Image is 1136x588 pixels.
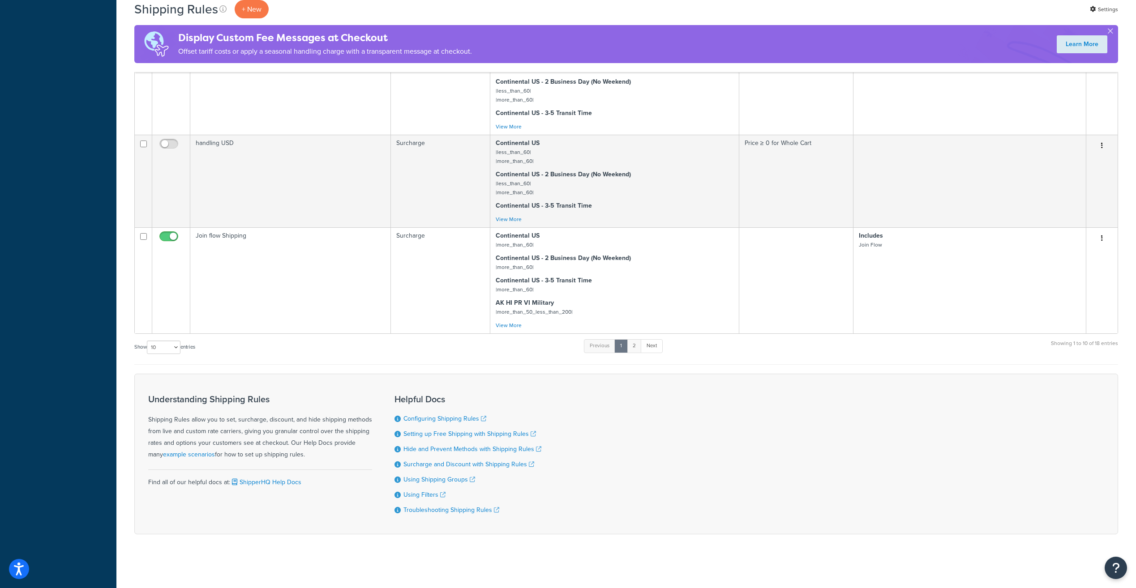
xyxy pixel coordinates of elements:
[403,414,486,423] a: Configuring Shipping Rules
[403,475,475,484] a: Using Shipping Groups
[148,394,372,460] div: Shipping Rules allow you to set, surcharge, discount, and hide shipping methods from live and cus...
[496,138,540,148] strong: Continental US
[147,341,180,354] select: Showentries
[134,341,195,354] label: Show entries
[190,42,391,135] td: 6 Month SF=$24
[496,148,534,165] small: |less_than_60| |more_than_60|
[641,339,663,353] a: Next
[496,170,631,179] strong: Continental US - 2 Business Day (No Weekend)
[391,135,490,227] td: Surcharge
[134,25,178,63] img: duties-banner-06bc72dcb5fe05cb3f9472aba00be2ae8eb53ab6f0d8bb03d382ba314ac3c341.png
[178,30,472,45] h4: Display Custom Fee Messages at Checkout
[739,135,853,227] td: Price ≥ 0 for Whole Cart
[496,308,573,316] small: |more_than_50_less_than_200|
[190,227,391,333] td: Join flow Shipping
[403,444,541,454] a: Hide and Prevent Methods with Shipping Rules
[496,201,592,210] strong: Continental US - 3-5 Transit Time
[178,45,472,58] p: Offset tariff costs or apply a seasonal handling charge with a transparent message at checkout.
[403,429,536,439] a: Setting up Free Shipping with Shipping Rules
[859,241,882,249] small: Join Flow
[148,469,372,488] div: Find all of our helpful docs at:
[496,241,534,249] small: |more_than_60|
[584,339,615,353] a: Previous
[163,450,215,459] a: example scenarios
[496,123,522,131] a: View More
[614,339,628,353] a: 1
[403,490,446,499] a: Using Filters
[148,394,372,404] h3: Understanding Shipping Rules
[394,394,541,404] h3: Helpful Docs
[496,108,592,118] strong: Continental US - 3-5 Transit Time
[230,477,301,487] a: ShipperHQ Help Docs
[1057,35,1107,53] a: Learn More
[496,285,534,294] small: |more_than_60|
[496,215,522,223] a: View More
[496,276,592,285] strong: Continental US - 3-5 Transit Time
[496,298,554,307] strong: AK HI PR VI Military
[496,321,522,329] a: View More
[496,263,534,271] small: |more_than_60|
[1105,557,1127,579] button: Open Resource Center
[403,505,499,515] a: Troubleshooting Shipping Rules
[391,227,490,333] td: Surcharge
[859,231,883,240] strong: Includes
[496,253,631,263] strong: Continental US - 2 Business Day (No Weekend)
[1051,338,1118,358] div: Showing 1 to 10 of 18 entries
[134,0,218,18] h1: Shipping Rules
[391,42,490,135] td: Surcharge
[496,231,540,240] strong: Continental US
[496,77,631,86] strong: Continental US - 2 Business Day (No Weekend)
[403,460,534,469] a: Surcharge and Discount with Shipping Rules
[190,135,391,227] td: handling USD
[496,87,534,104] small: |less_than_60| |more_than_60|
[496,179,534,196] small: |less_than_60| |more_than_60|
[627,339,642,353] a: 2
[1090,3,1118,16] a: Settings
